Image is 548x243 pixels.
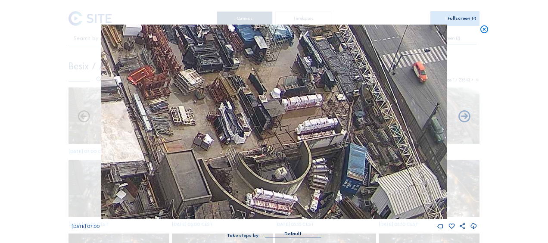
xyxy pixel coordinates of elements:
[284,230,302,238] div: Default
[265,230,321,237] div: Default
[72,224,100,229] span: [DATE] 07:00
[77,110,91,124] i: Forward
[448,16,470,21] div: Fullscreen
[101,25,447,219] img: Image
[227,233,260,238] div: Take steps by:
[457,110,471,124] i: Back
